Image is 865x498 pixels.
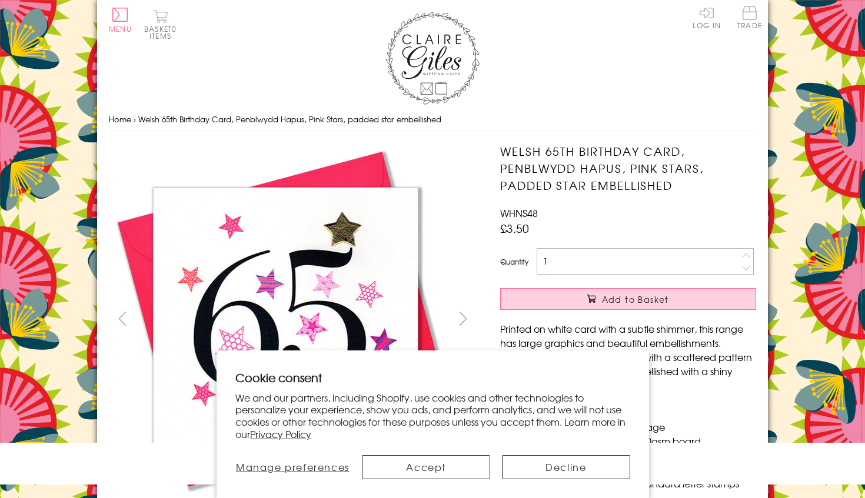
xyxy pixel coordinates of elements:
[500,206,538,220] span: WHNS48
[500,322,756,392] p: Printed on white card with a subtle shimmer, this range has large graphics and beautiful embellis...
[502,455,630,479] button: Decline
[737,6,762,29] span: Trade
[109,143,462,496] img: Welsh 65th Birthday Card, Penblwydd Hapus, Pink Stars, padded star embellished
[737,6,762,31] a: Trade
[500,288,756,310] button: Add to Basket
[235,392,630,440] p: We and our partners, including Shopify, use cookies and other technologies to personalize your ex...
[144,9,177,39] button: Basket0 items
[362,455,490,479] button: Accept
[385,12,480,105] img: Claire Giles Greetings Cards
[477,143,830,496] img: Welsh 65th Birthday Card, Penblwydd Hapus, Pink Stars, padded star embellished
[109,113,131,125] a: Home
[500,256,528,267] label: Quantity
[109,24,132,34] span: Menu
[109,305,135,332] button: prev
[450,305,477,332] button: next
[109,108,756,132] nav: breadcrumbs
[693,6,721,29] a: Log In
[236,460,350,474] span: Manage preferences
[109,8,132,32] button: Menu
[235,369,630,386] h2: Cookie consent
[235,455,351,479] button: Manage preferences
[602,293,669,305] span: Add to Basket
[138,113,441,125] span: Welsh 65th Birthday Card, Penblwydd Hapus, Pink Stars, padded star embellished
[134,113,136,125] span: ›
[250,427,311,441] a: Privacy Policy
[149,24,177,41] span: 0 items
[500,220,529,236] span: £3.50
[500,143,756,193] h1: Welsh 65th Birthday Card, Penblwydd Hapus, Pink Stars, padded star embellished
